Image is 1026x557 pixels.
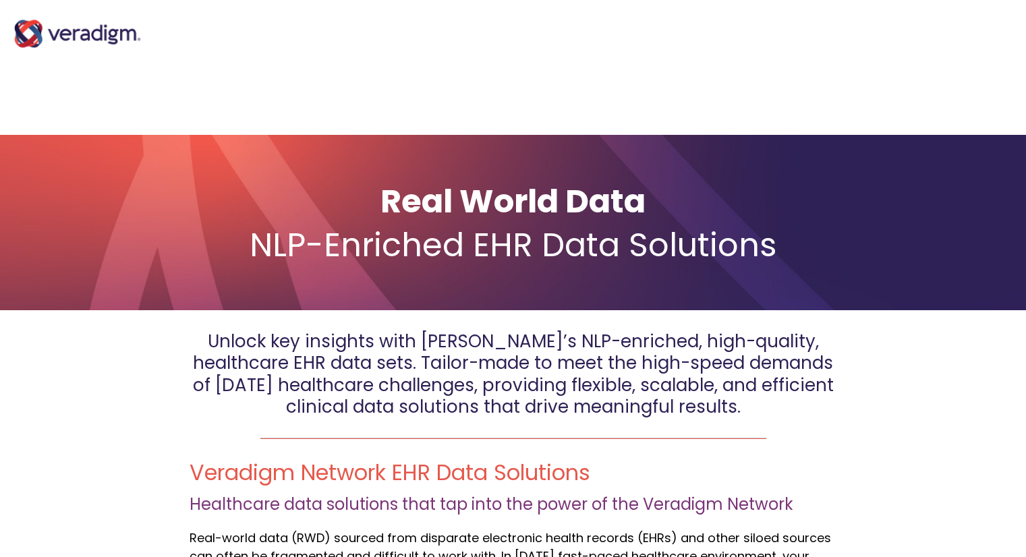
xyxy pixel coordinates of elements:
span: Tailor-made to meet the high-speed demands of [DATE] healthcare challenges, providing flexible, s... [193,351,834,419]
img: Veradigm Logo [10,7,145,61]
span: Unlock key insights with [PERSON_NAME]’s NLP-enriched, high-quality, healthcare EHR data sets. [193,329,819,376]
span: Real [190,529,215,546]
span: Veradigm Network EHR Data Solutions [190,457,590,488]
span: NLP-Enriched EHR Data Solutions [250,223,777,268]
span: Real World Data [380,179,646,224]
span: Healthcare data solutions that tap into the power of the Veradigm Network [190,493,793,515]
